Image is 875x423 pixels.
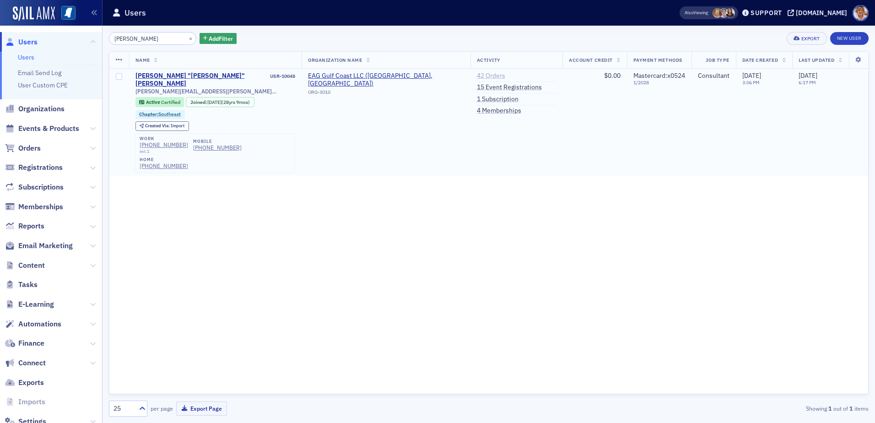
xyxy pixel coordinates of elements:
[18,202,63,212] span: Memberships
[193,139,242,144] div: mobile
[5,260,45,271] a: Content
[799,71,817,80] span: [DATE]
[55,6,76,22] a: View Homepage
[135,97,184,107] div: Active: Active: Certified
[308,72,464,88] a: EAG Gulf Coast LLC ([GEOGRAPHIC_DATA], [GEOGRAPHIC_DATA])
[848,404,854,412] strong: 1
[633,71,685,80] span: Mastercard : x0524
[742,57,778,63] span: Date Created
[799,57,834,63] span: Last Updated
[788,10,850,16] button: [DOMAIN_NAME]
[135,72,269,88] a: [PERSON_NAME] "[PERSON_NAME]" [PERSON_NAME]
[685,10,708,16] span: Viewing
[633,57,682,63] span: Payment Methods
[18,397,45,407] span: Imports
[5,104,65,114] a: Organizations
[18,299,54,309] span: E-Learning
[146,99,161,105] span: Active
[18,358,46,368] span: Connect
[830,32,869,45] a: New User
[18,163,63,173] span: Registrations
[477,72,505,80] a: 42 Orders
[18,69,61,77] a: Email Send Log
[135,57,150,63] span: Name
[308,89,464,98] div: ORG-3010
[5,182,64,192] a: Subscriptions
[207,99,250,105] div: (28yrs 9mos)
[18,143,41,153] span: Orders
[270,73,295,79] div: USR-10048
[604,71,621,80] span: $0.00
[139,111,181,117] a: Chapter:Southeast
[5,143,41,153] a: Orders
[5,221,44,231] a: Reports
[698,72,729,80] div: Consultant
[140,163,188,169] a: [PHONE_NUMBER]
[140,149,188,154] div: ext. 1
[18,81,68,89] a: User Custom CPE
[5,319,61,329] a: Automations
[18,378,44,388] span: Exports
[151,404,173,412] label: per page
[18,241,73,251] span: Email Marketing
[5,299,54,309] a: E-Learning
[633,80,685,86] span: 1 / 2028
[569,57,612,63] span: Account Credit
[190,99,208,105] span: Joined :
[140,141,188,148] a: [PHONE_NUMBER]
[796,9,847,17] div: [DOMAIN_NAME]
[725,8,735,18] span: Noma Burge
[308,57,362,63] span: Organization Name
[799,79,816,86] time: 6:17 PM
[787,32,826,45] button: Export
[193,144,242,151] a: [PHONE_NUMBER]
[308,72,464,88] span: EAG Gulf Coast LLC (Hattiesburg, MS)
[5,202,63,212] a: Memberships
[18,104,65,114] span: Organizations
[113,404,134,413] div: 25
[5,378,44,388] a: Exports
[18,37,38,47] span: Users
[186,97,254,107] div: Joined: 1996-10-22 00:00:00
[5,241,73,251] a: Email Marketing
[18,221,44,231] span: Reports
[713,8,722,18] span: Ellen Vaughn
[61,6,76,20] img: SailAMX
[161,99,180,105] span: Certified
[742,79,760,86] time: 3:06 PM
[135,121,189,131] div: Created Via: Import
[477,83,542,92] a: 15 Event Registrations
[5,124,79,134] a: Events & Products
[18,53,34,61] a: Users
[18,338,44,348] span: Finance
[853,5,869,21] span: Profile
[13,6,55,21] img: SailAMX
[742,71,761,80] span: [DATE]
[139,111,158,117] span: Chapter :
[827,404,833,412] strong: 1
[5,163,63,173] a: Registrations
[5,280,38,290] a: Tasks
[477,57,501,63] span: Activity
[801,36,820,41] div: Export
[719,8,729,18] span: Lydia Carlisle
[140,157,188,163] div: home
[109,32,196,45] input: Search…
[135,88,296,95] span: [PERSON_NAME][EMAIL_ADDRESS][PERSON_NAME][DOMAIN_NAME]
[5,397,45,407] a: Imports
[187,34,195,42] button: ×
[124,7,146,18] h1: Users
[135,110,185,119] div: Chapter:
[5,358,46,368] a: Connect
[18,124,79,134] span: Events & Products
[622,404,869,412] div: Showing out of items
[200,33,237,44] button: AddFilter
[706,57,729,63] span: Job Type
[140,136,188,141] div: work
[477,95,519,103] a: 1 Subscription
